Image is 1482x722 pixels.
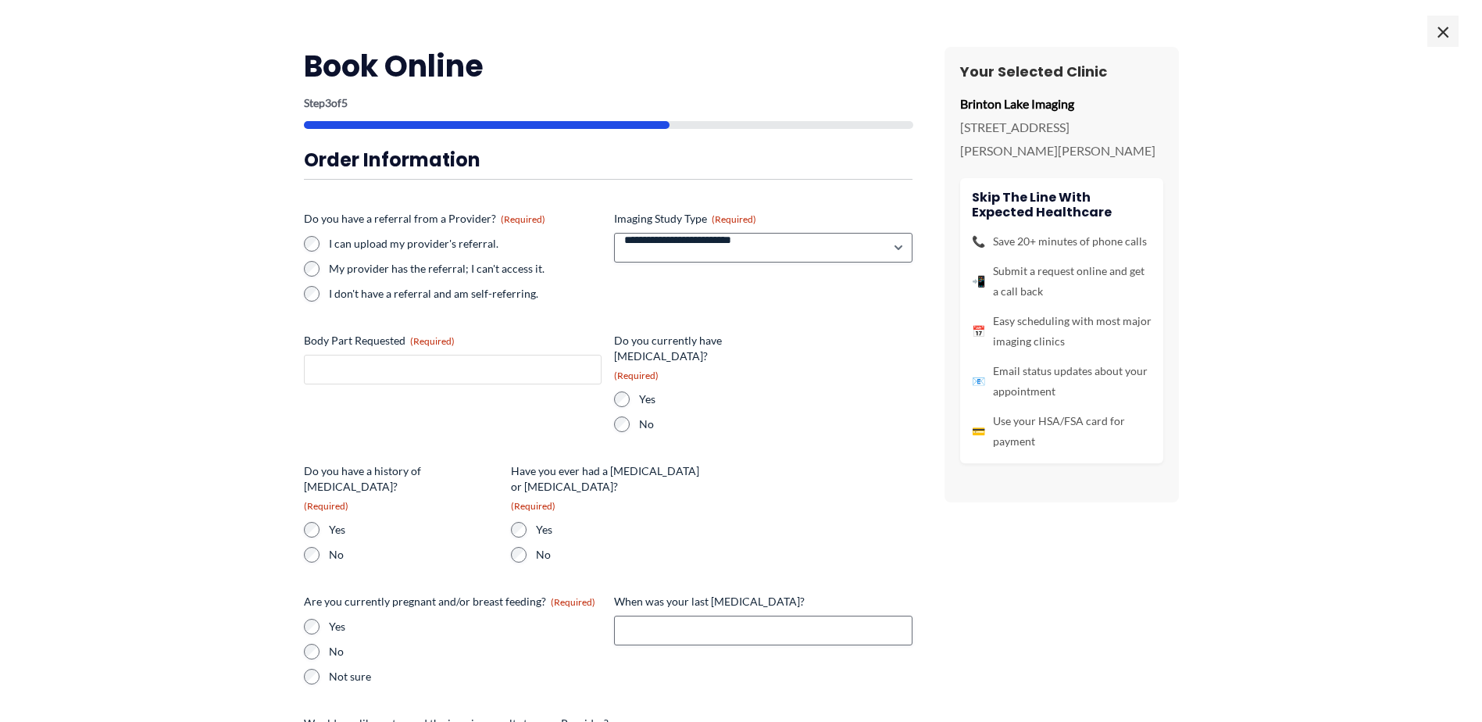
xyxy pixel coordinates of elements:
label: Yes [536,522,705,538]
label: Body Part Requested [304,333,602,348]
span: (Required) [551,596,595,608]
label: No [329,547,498,563]
span: (Required) [304,500,348,512]
span: (Required) [501,213,545,225]
span: (Required) [712,213,756,225]
p: [STREET_ADDRESS][PERSON_NAME][PERSON_NAME] [960,116,1163,162]
li: Email status updates about your appointment [972,361,1152,402]
label: When was your last [MEDICAL_DATA]? [614,594,912,609]
span: 📲 [972,271,985,291]
h3: Order Information [304,148,913,172]
label: Imaging Study Type [614,211,912,227]
span: (Required) [410,335,455,347]
label: Yes [639,391,809,407]
span: 📧 [972,371,985,391]
span: (Required) [511,500,555,512]
label: Yes [329,619,602,634]
span: 📞 [972,231,985,252]
legend: Have you ever had a [MEDICAL_DATA] or [MEDICAL_DATA]? [511,463,705,513]
label: No [329,644,602,659]
label: No [639,416,809,432]
label: I can upload my provider's referral. [329,236,602,252]
li: Save 20+ minutes of phone calls [972,231,1152,252]
h4: Skip the line with Expected Healthcare [972,190,1152,220]
legend: Do you have a history of [MEDICAL_DATA]? [304,463,498,513]
p: Step of [304,98,913,109]
label: I don't have a referral and am self-referring. [329,286,602,302]
span: × [1427,16,1459,47]
li: Use your HSA/FSA card for payment [972,411,1152,452]
legend: Do you have a referral from a Provider? [304,211,545,227]
span: (Required) [614,370,659,381]
span: 3 [325,96,331,109]
li: Easy scheduling with most major imaging clinics [972,311,1152,352]
span: 📅 [972,321,985,341]
label: Yes [329,522,498,538]
label: Not sure [329,669,602,684]
label: No [536,547,705,563]
span: 5 [341,96,348,109]
legend: Do you currently have [MEDICAL_DATA]? [614,333,809,382]
h2: Book Online [304,47,913,85]
h3: Your Selected Clinic [960,63,1163,80]
p: Brinton Lake Imaging [960,92,1163,116]
li: Submit a request online and get a call back [972,261,1152,302]
span: 💳 [972,421,985,441]
legend: Are you currently pregnant and/or breast feeding? [304,594,595,609]
label: My provider has the referral; I can't access it. [329,261,602,277]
